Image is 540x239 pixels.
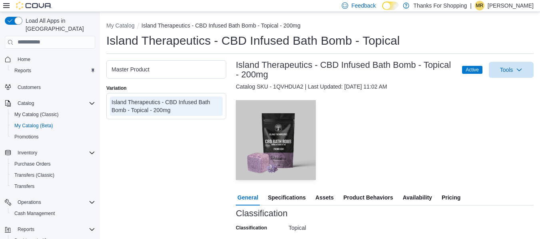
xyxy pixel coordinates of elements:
a: Purchase Orders [11,159,54,169]
span: Transfers (Classic) [11,170,95,180]
span: Customers [18,84,41,91]
button: My Catalog (Beta) [8,120,98,131]
button: Promotions [8,131,98,142]
span: Catalog [18,100,34,107]
a: Transfers (Classic) [11,170,58,180]
span: My Catalog (Beta) [14,122,53,129]
button: Home [2,53,98,65]
span: Load All Apps in [GEOGRAPHIC_DATA] [22,17,95,33]
p: [PERSON_NAME] [488,1,534,10]
span: Operations [18,199,41,205]
button: Inventory [2,147,98,158]
div: Master Product [112,65,221,73]
span: Reports [14,225,95,234]
span: Transfers [11,182,95,191]
label: Classification [236,225,267,231]
button: Inventory [14,148,40,158]
button: Catalog [2,98,98,109]
span: Active [462,66,482,74]
a: Customers [14,83,44,92]
a: Promotions [11,132,42,142]
span: Product Behaviors [343,190,393,205]
span: General [237,190,258,205]
span: Cash Management [11,209,95,218]
span: Home [14,54,95,64]
span: My Catalog (Classic) [14,111,59,118]
a: Transfers [11,182,38,191]
span: Operations [14,198,95,207]
div: Catalog SKU - 1QVHDUA2 | Last Updated: [DATE] 11:02 AM [236,83,534,91]
a: Home [14,55,34,64]
p: Thanks For Shopping [413,1,467,10]
span: Assets [315,190,334,205]
label: Variation [106,85,127,91]
button: Catalog [14,99,37,108]
span: Reports [11,66,95,75]
span: Purchase Orders [14,161,51,167]
button: My Catalog [106,22,135,29]
button: Operations [14,198,44,207]
span: Tools [500,66,513,74]
span: Transfers [14,183,34,190]
span: Cash Management [14,210,55,217]
div: Island Therapeutics - CBD Infused Bath Bomb - Topical - 200mg [112,98,221,114]
span: Promotions [14,134,39,140]
span: Transfers (Classic) [14,172,54,178]
nav: An example of EuiBreadcrumbs [106,22,534,31]
div: Topical [289,221,396,231]
span: Promotions [11,132,95,142]
span: Inventory [14,148,95,158]
span: MR [476,1,484,10]
h1: Island Therapeutics - CBD Infused Bath Bomb - Topical [106,33,400,49]
span: Catalog [14,99,95,108]
button: Operations [2,197,98,208]
button: Customers [2,81,98,93]
p: | [470,1,472,10]
span: Customers [14,82,95,92]
h3: Island Therapeutics - CBD Infused Bath Bomb - Topical - 200mg [236,60,454,79]
span: Feedback [351,2,376,10]
button: Transfers (Classic) [8,170,98,181]
img: Image for Island Therapeutics - CBD Infused Bath Bomb - Topical - 200mg [236,100,316,180]
a: My Catalog (Beta) [11,121,56,130]
span: Availability [403,190,432,205]
h3: Classification [236,209,288,218]
span: Reports [14,67,31,74]
button: Reports [14,225,38,234]
a: Reports [11,66,34,75]
a: My Catalog (Classic) [11,110,62,119]
span: Pricing [442,190,460,205]
button: Transfers [8,181,98,192]
button: Island Therapeutics - CBD Infused Bath Bomb - Topical - 200mg [141,22,301,29]
span: Inventory [18,150,37,156]
span: My Catalog (Beta) [11,121,95,130]
button: Purchase Orders [8,158,98,170]
button: Cash Management [8,208,98,219]
span: My Catalog (Classic) [11,110,95,119]
button: My Catalog (Classic) [8,109,98,120]
span: Home [18,56,30,63]
img: Cova [16,2,52,10]
span: Reports [18,226,34,233]
span: Purchase Orders [11,159,95,169]
input: Dark Mode [382,2,399,10]
button: Reports [2,224,98,235]
button: Tools [489,62,534,78]
a: Cash Management [11,209,58,218]
div: Matt Richardson [475,1,484,10]
button: Reports [8,65,98,76]
span: Specifications [268,190,306,205]
span: Active [466,66,479,73]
